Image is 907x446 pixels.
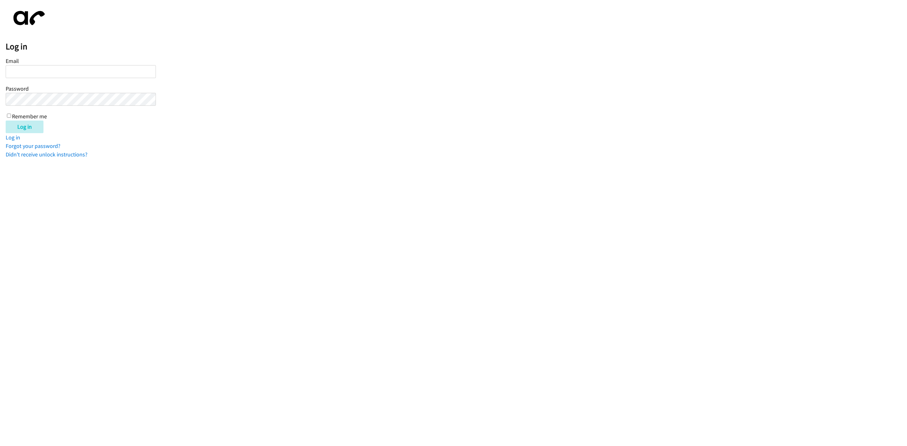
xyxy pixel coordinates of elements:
a: Log in [6,134,20,141]
label: Password [6,85,29,92]
label: Remember me [12,113,47,120]
label: Email [6,57,19,65]
a: Didn't receive unlock instructions? [6,151,88,158]
a: Forgot your password? [6,142,60,150]
img: aphone-8a226864a2ddd6a5e75d1ebefc011f4aa8f32683c2d82f3fb0802fe031f96514.svg [6,6,50,31]
input: Log in [6,121,43,133]
h2: Log in [6,41,907,52]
